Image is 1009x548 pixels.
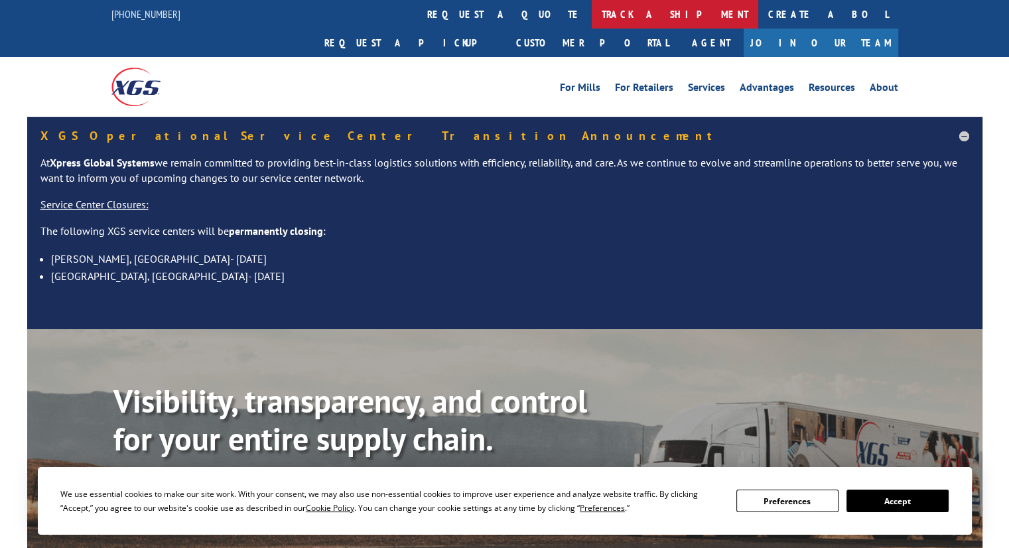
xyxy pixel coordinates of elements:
[560,82,600,97] a: For Mills
[229,224,323,238] strong: permanently closing
[50,156,155,169] strong: Xpress Global Systems
[40,198,149,211] u: Service Center Closures:
[679,29,744,57] a: Agent
[60,487,720,515] div: We use essential cookies to make our site work. With your consent, we may also use non-essential ...
[111,7,180,21] a: [PHONE_NUMBER]
[51,250,969,267] li: [PERSON_NAME], [GEOGRAPHIC_DATA]- [DATE]
[580,502,625,514] span: Preferences
[40,224,969,250] p: The following XGS service centers will be :
[744,29,898,57] a: Join Our Team
[113,380,587,460] b: Visibility, transparency, and control for your entire supply chain.
[38,467,972,535] div: Cookie Consent Prompt
[314,29,506,57] a: Request a pickup
[306,502,354,514] span: Cookie Policy
[736,490,839,512] button: Preferences
[506,29,679,57] a: Customer Portal
[688,82,725,97] a: Services
[40,155,969,198] p: At we remain committed to providing best-in-class logistics solutions with efficiency, reliabilit...
[870,82,898,97] a: About
[809,82,855,97] a: Resources
[615,82,673,97] a: For Retailers
[846,490,949,512] button: Accept
[51,267,969,285] li: [GEOGRAPHIC_DATA], [GEOGRAPHIC_DATA]- [DATE]
[740,82,794,97] a: Advantages
[40,130,969,142] h5: XGS Operational Service Center Transition Announcement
